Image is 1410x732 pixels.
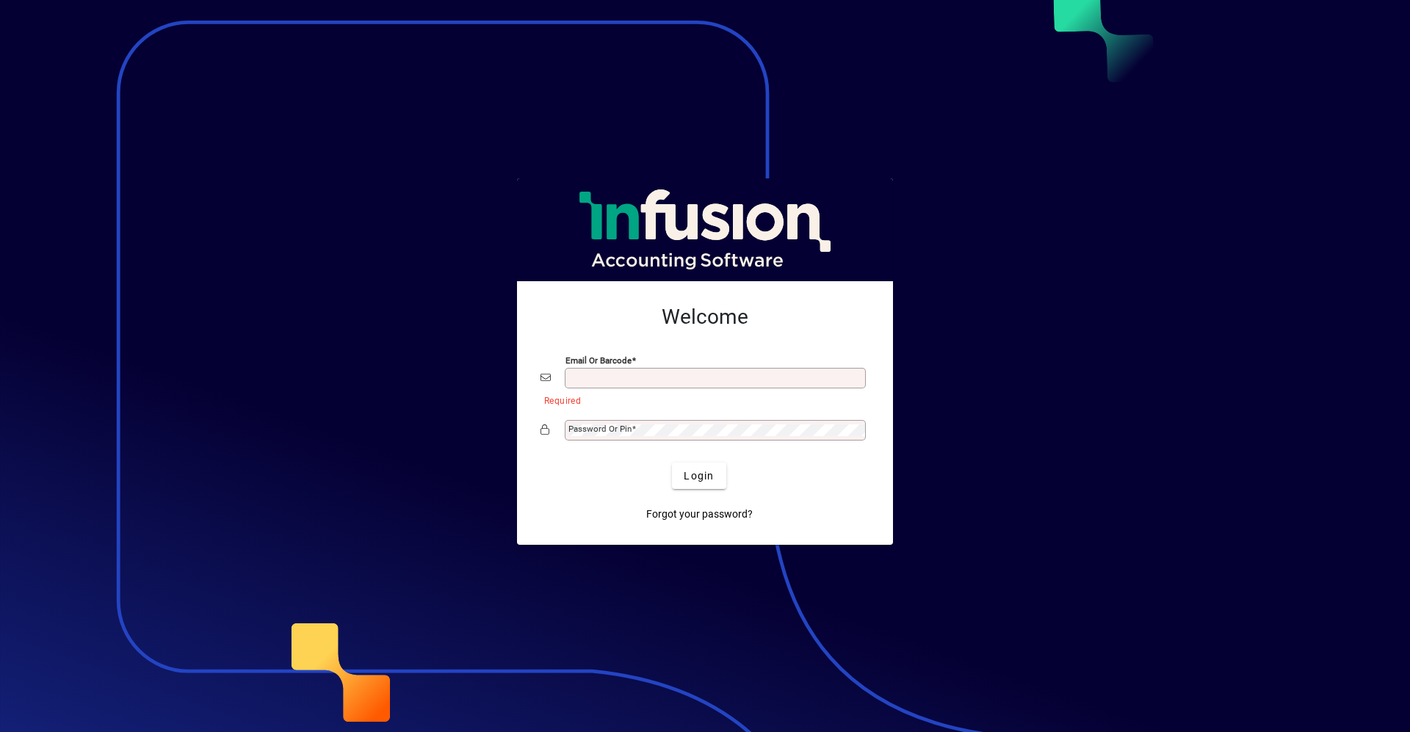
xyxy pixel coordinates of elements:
[646,507,753,522] span: Forgot your password?
[540,305,869,330] h2: Welcome
[568,424,632,434] mat-label: Password or Pin
[640,501,759,527] a: Forgot your password?
[672,463,726,489] button: Login
[544,392,858,407] mat-error: Required
[565,355,632,366] mat-label: Email or Barcode
[684,468,714,484] span: Login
